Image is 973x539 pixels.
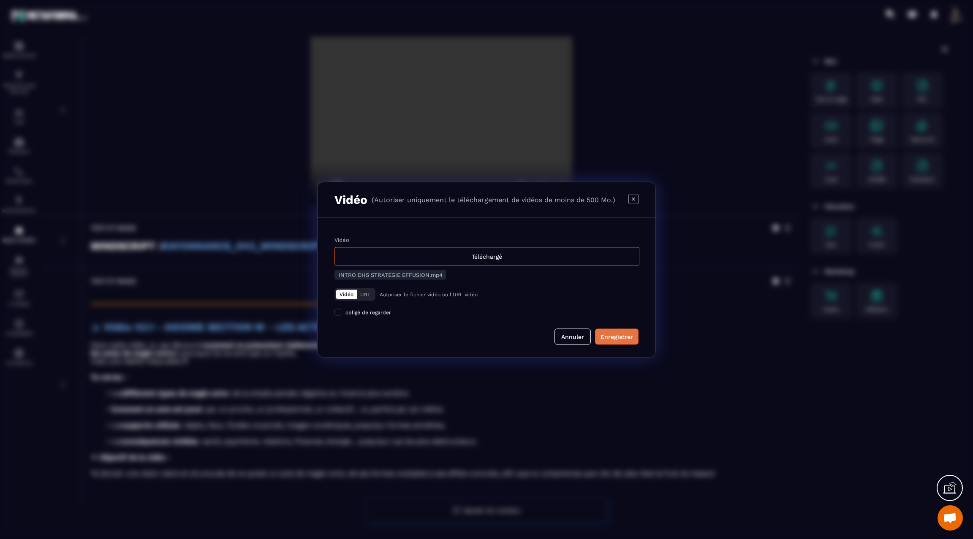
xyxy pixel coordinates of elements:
[339,271,443,278] span: INTRO DHS STRATÉGIE EFFUSION.mp4
[554,328,591,344] button: Annuler
[380,291,478,297] p: Autoriser le fichier vidéo ou l'URL vidéo
[336,290,357,299] button: Vidéo
[334,247,639,265] div: Téléchargé
[357,290,374,299] button: URL
[345,309,391,315] span: obligé de regarder
[601,332,633,341] div: Enregistrer
[334,192,367,206] h3: Vidéo
[334,236,349,243] label: Vidéo
[938,505,963,531] div: Ouvrir le chat
[372,195,615,203] p: (Autoriser uniquement le téléchargement de vidéos de moins de 500 Mo.)
[595,328,639,344] button: Enregistrer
